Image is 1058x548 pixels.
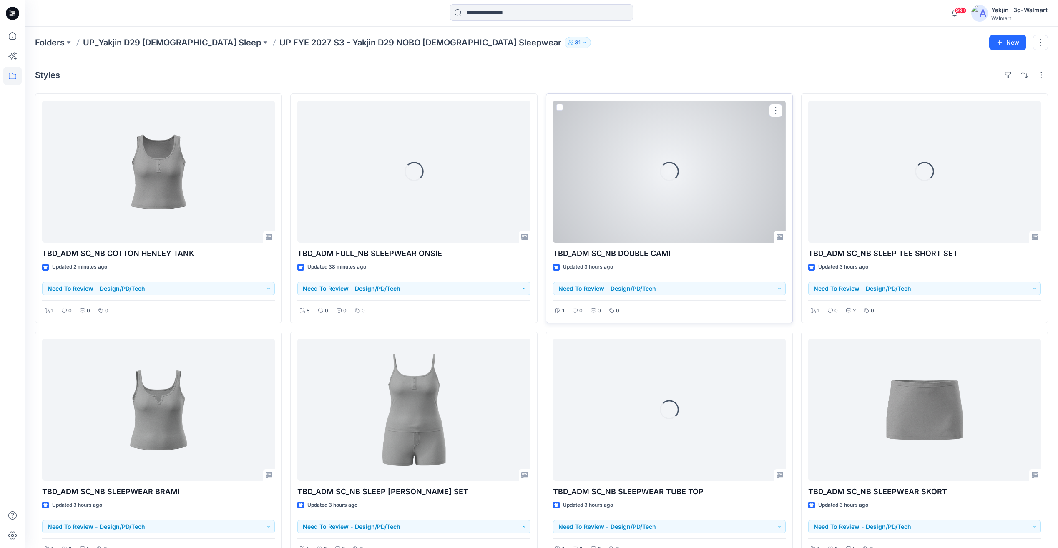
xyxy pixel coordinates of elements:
[808,248,1041,259] p: TBD_ADM SC_NB SLEEP TEE SHORT SET
[297,486,530,498] p: TBD_ADM SC_NB SLEEP [PERSON_NAME] SET
[307,307,310,315] p: 8
[579,307,583,315] p: 0
[553,248,786,259] p: TBD_ADM SC_NB DOUBLE CAMI
[325,307,328,315] p: 0
[307,501,357,510] p: Updated 3 hours ago
[297,248,530,259] p: TBD_ADM FULL_NB SLEEPWEAR ONSIE
[818,263,868,271] p: Updated 3 hours ago
[562,307,564,315] p: 1
[989,35,1026,50] button: New
[68,307,72,315] p: 0
[279,37,561,48] p: UP FYE 2027 S3 - Yakjin D29 NOBO [DEMOGRAPHIC_DATA] Sleepwear
[563,501,613,510] p: Updated 3 hours ago
[42,339,275,481] a: TBD_ADM SC_NB SLEEPWEAR BRAMI
[42,248,275,259] p: TBD_ADM SC_NB COTTON HENLEY TANK
[853,307,856,315] p: 2
[991,15,1048,21] div: Walmart
[954,7,967,14] span: 99+
[971,5,988,22] img: avatar
[42,101,275,243] a: TBD_ADM SC_NB COTTON HENLEY TANK
[565,37,591,48] button: 31
[307,263,366,271] p: Updated 38 minutes ago
[52,263,107,271] p: Updated 2 minutes ago
[808,339,1041,481] a: TBD_ADM SC_NB SLEEPWEAR SKORT
[42,486,275,498] p: TBD_ADM SC_NB SLEEPWEAR BRAMI
[575,38,581,47] p: 31
[817,307,819,315] p: 1
[52,501,102,510] p: Updated 3 hours ago
[362,307,365,315] p: 0
[105,307,108,315] p: 0
[808,486,1041,498] p: TBD_ADM SC_NB SLEEPWEAR SKORT
[297,339,530,481] a: TBD_ADM SC_NB SLEEP CAMI BOXER SET
[35,37,65,48] a: Folders
[616,307,619,315] p: 0
[598,307,601,315] p: 0
[991,5,1048,15] div: Yakjin -3d-Walmart
[343,307,347,315] p: 0
[83,37,261,48] a: UP_Yakjin D29 [DEMOGRAPHIC_DATA] Sleep
[834,307,838,315] p: 0
[35,70,60,80] h4: Styles
[563,263,613,271] p: Updated 3 hours ago
[818,501,868,510] p: Updated 3 hours ago
[871,307,874,315] p: 0
[51,307,53,315] p: 1
[553,486,786,498] p: TBD_ADM SC_NB SLEEPWEAR TUBE TOP
[87,307,90,315] p: 0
